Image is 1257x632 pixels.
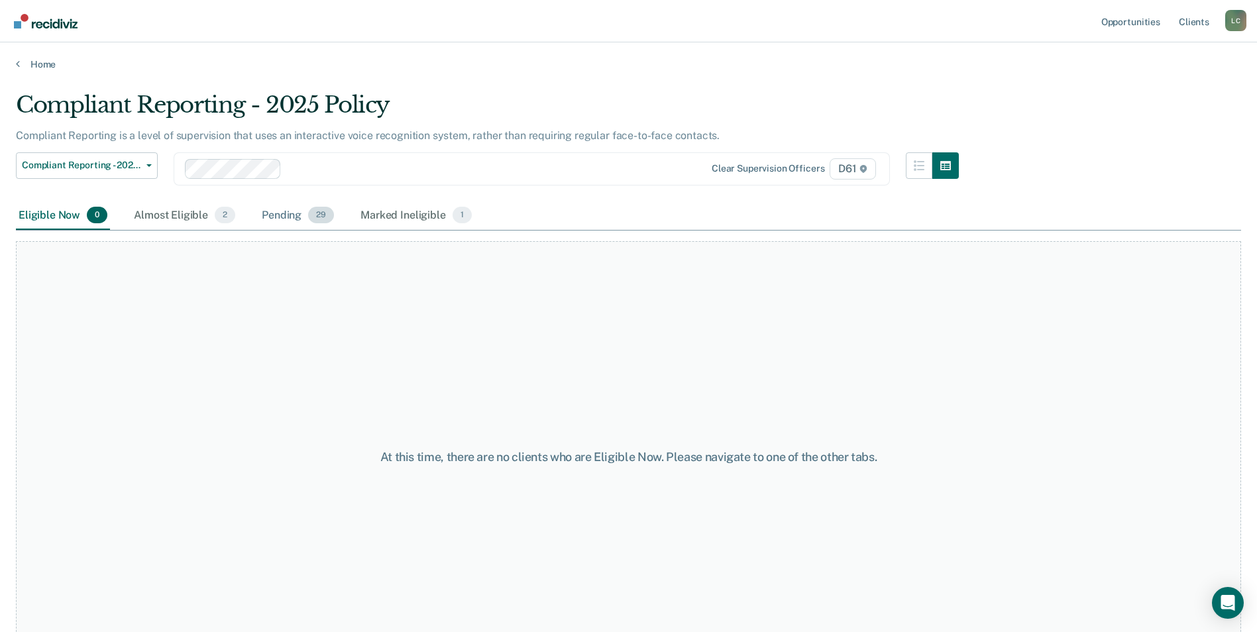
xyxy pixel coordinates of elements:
span: 1 [453,207,472,224]
div: Clear supervision officers [712,163,824,174]
span: 2 [215,207,235,224]
div: Marked Ineligible1 [358,201,474,231]
a: Home [16,58,1241,70]
div: Pending29 [259,201,337,231]
p: Compliant Reporting is a level of supervision that uses an interactive voice recognition system, ... [16,129,720,142]
div: Compliant Reporting - 2025 Policy [16,91,959,129]
span: D61 [830,158,875,180]
button: Profile dropdown button [1225,10,1246,31]
div: At this time, there are no clients who are Eligible Now. Please navigate to one of the other tabs. [323,450,935,464]
button: Compliant Reporting - 2025 Policy [16,152,158,179]
div: Almost Eligible2 [131,201,238,231]
div: Eligible Now0 [16,201,110,231]
div: L C [1225,10,1246,31]
div: Open Intercom Messenger [1212,587,1244,619]
img: Recidiviz [14,14,78,28]
span: Compliant Reporting - 2025 Policy [22,160,141,171]
span: 29 [308,207,334,224]
span: 0 [87,207,107,224]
